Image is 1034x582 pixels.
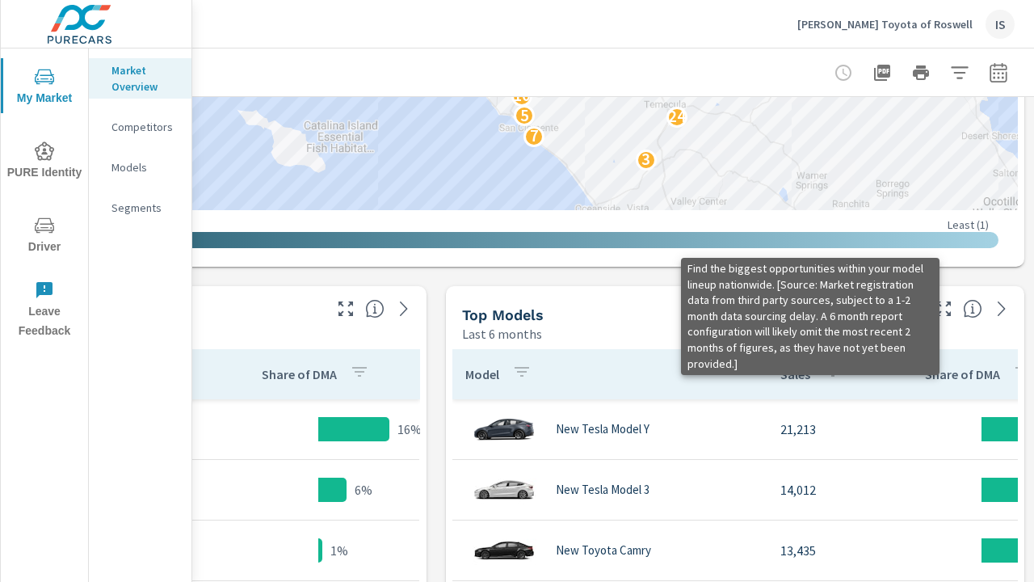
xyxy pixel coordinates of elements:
p: Share of DMA [262,366,337,382]
p: Sales [780,366,810,382]
div: Segments [89,196,191,220]
a: See more details in report [391,296,417,322]
p: 14,012 [780,480,868,500]
img: glamour [472,405,536,453]
p: 21,213 [780,420,868,439]
button: Select Date Range [982,57,1015,89]
button: Apply Filters [944,57,976,89]
p: 24 [668,107,686,126]
span: My Market [6,67,83,108]
h5: Top Models [462,306,544,323]
p: Model [465,366,499,382]
div: nav menu [1,48,88,346]
p: New Toyota Camry [556,543,651,558]
p: New Tesla Model Y [556,422,649,436]
button: Make Fullscreen [931,296,956,322]
div: IS [986,10,1015,39]
div: Market Overview [89,58,191,99]
a: See more details in report [989,296,1015,322]
p: 1% [330,541,348,560]
button: Print Report [905,57,937,89]
span: Driver [6,216,83,257]
p: Models [111,159,179,175]
p: 5 [520,106,529,125]
p: Last 6 months [462,324,542,344]
p: Share of DMA [925,366,1000,382]
button: "Export Report to PDF" [866,57,898,89]
p: 6% [355,480,372,500]
p: New Tesla Model 3 [556,483,649,497]
p: 7 [530,126,539,145]
span: Market Rank shows you how dealerships rank, in terms of sales, against other dealerships nationwi... [365,299,385,318]
span: Leave Feedback [6,280,83,341]
img: glamour [472,526,536,575]
p: 10 [513,86,531,105]
img: glamour [472,466,536,514]
p: [PERSON_NAME] Toyota of Roswell [797,17,973,32]
p: Market Overview [111,62,179,95]
div: Models [89,155,191,179]
span: PURE Identity [6,141,83,183]
p: 13,435 [780,541,868,560]
div: Competitors [89,115,191,139]
p: Segments [111,200,179,216]
p: Least ( 1 ) [948,217,989,232]
p: Competitors [111,119,179,135]
p: 3 [641,150,650,169]
p: 16% [397,420,422,439]
button: Make Fullscreen [333,296,359,322]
